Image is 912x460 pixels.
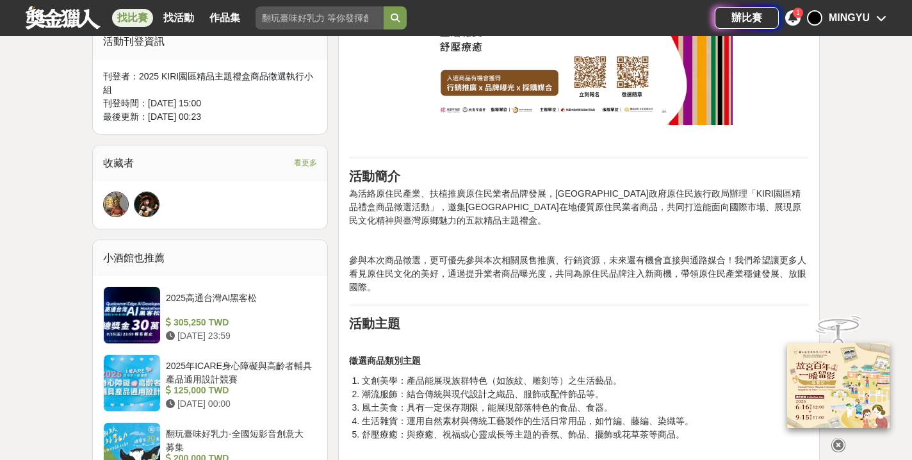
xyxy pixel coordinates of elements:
[349,169,400,183] strong: 活動簡介
[715,7,779,29] a: 辦比賽
[362,415,809,428] li: 生活雜貨：運用自然素材與傳統工藝製作的生活日常用品，如竹編、藤編、染織等。
[349,316,400,331] strong: 活動主題
[134,192,159,217] img: Avatar
[158,9,199,27] a: 找活動
[256,6,384,29] input: 翻玩臺味好乳力 等你發揮創意！
[808,12,821,24] img: Avatar
[362,428,809,441] li: 舒壓療癒：與療癒、祝福或心靈成長等主題的香氛、飾品、擺飾或花草茶等商品。
[362,401,809,415] li: 風土美食：具有一定保存期限，能展現部落特色的食品、食器。
[134,192,159,217] a: Avatar
[294,156,317,170] span: 看更多
[349,254,809,294] p: 參與本次商品徵選，更可優先參與本次相關展售推廣、行銷資源，未來還有機會直接與通路媒合！我們希望讓更多人看見原住民文化的美好，通過提升業者商品曝光度，共同為原住民品牌注入新商機，帶領原住民產業穩健...
[829,10,870,26] div: MINGYU
[166,427,312,452] div: 翻玩臺味好乳力-全國短影音創意大募集
[362,374,809,388] li: 文創美學：產品能展現族群特色（如族紋、雕刻等）之生活藝品。
[103,70,317,97] div: 刊登者： 2025 KIRI園區精品主題禮盒商品徵選執行小組
[166,384,312,397] div: 125,000 TWD
[166,292,312,316] div: 2025高通台灣AI黑客松
[787,341,890,427] img: 968ab78a-c8e5-4181-8f9d-94c24feca916.png
[103,97,317,110] div: 刊登時間： [DATE] 15:00
[104,192,128,217] img: Avatar
[349,187,809,227] p: 為活絡原住民產業、扶植推廣原住民業者品牌發展，[GEOGRAPHIC_DATA]政府原住民族行政局辦理「KIRI園區精品禮盒商品徵選活動」，邀集[GEOGRAPHIC_DATA]在地優質原住民業...
[93,240,327,276] div: 小酒館也推薦
[204,9,245,27] a: 作品集
[103,286,317,344] a: 2025高通台灣AI黑客松 305,250 TWD [DATE] 23:59
[103,192,129,217] a: Avatar
[93,24,327,60] div: 活動刊登資訊
[166,397,312,411] div: [DATE] 00:00
[166,329,312,343] div: [DATE] 23:59
[103,158,134,168] span: 收藏者
[796,9,800,16] span: 1
[362,388,809,401] li: 潮流服飾：結合傳統與現代設計之織品、服飾或配件飾品等。
[166,316,312,329] div: 305,250 TWD
[103,354,317,412] a: 2025年ICARE身心障礙與高齡者輔具產品通用設計競賽 125,000 TWD [DATE] 00:00
[166,359,312,384] div: 2025年ICARE身心障礙與高齡者輔具產品通用設計競賽
[103,110,317,124] div: 最後更新： [DATE] 00:23
[112,9,153,27] a: 找比賽
[349,356,421,366] strong: 徵選商品類別主題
